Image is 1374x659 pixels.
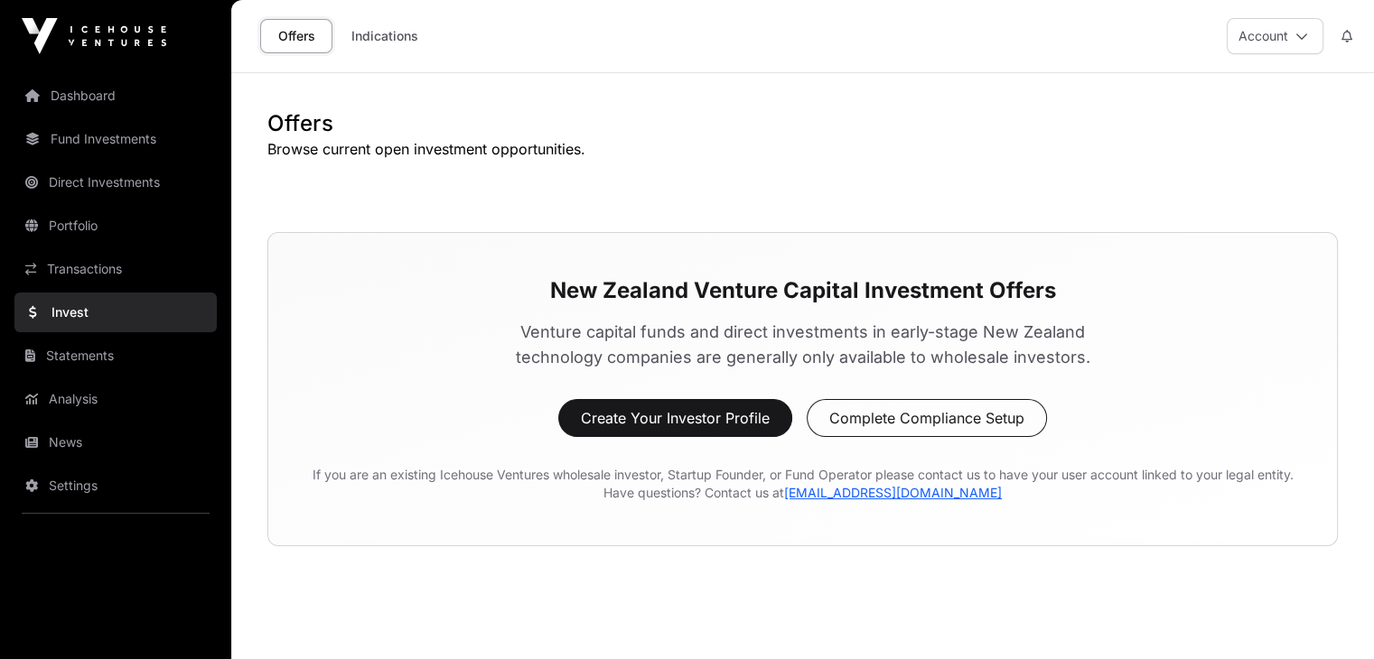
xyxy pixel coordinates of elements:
[14,76,217,116] a: Dashboard
[22,18,166,54] img: Icehouse Ventures Logo
[14,119,217,159] a: Fund Investments
[14,422,217,462] a: News
[1227,18,1323,54] button: Account
[784,485,1002,500] a: [EMAIL_ADDRESS][DOMAIN_NAME]
[500,320,1107,370] p: Venture capital funds and direct investments in early-stage New Zealand technology companies are ...
[312,466,1294,502] p: If you are an existing Icehouse Ventures wholesale investor, Startup Founder, or Fund Operator pl...
[807,399,1047,437] button: Complete Compliance Setup
[14,162,217,202] a: Direct Investments
[558,399,792,437] button: Create Your Investor Profile
[312,276,1294,305] h3: New Zealand Venture Capital Investment Offers
[14,206,217,246] a: Portfolio
[267,109,1338,138] h1: Offers
[267,138,1338,160] p: Browse current open investment opportunities.
[340,19,430,53] a: Indications
[1284,572,1374,659] iframe: Chat Widget
[14,466,217,506] a: Settings
[14,379,217,419] a: Analysis
[14,336,217,376] a: Statements
[14,292,217,332] a: Invest
[14,249,217,289] a: Transactions
[260,19,332,53] a: Offers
